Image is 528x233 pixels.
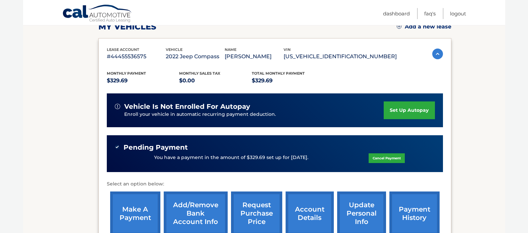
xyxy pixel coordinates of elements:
[154,154,308,161] p: You have a payment in the amount of $329.69 set up for [DATE].
[115,145,120,149] img: check-green.svg
[225,52,284,61] p: [PERSON_NAME]
[225,47,236,52] span: name
[284,52,397,61] p: [US_VEHICLE_IDENTIFICATION_NUMBER]
[252,71,305,76] span: Total Monthly Payment
[107,180,443,188] p: Select an option below:
[384,101,435,119] a: set up autopay
[166,47,182,52] span: vehicle
[397,23,451,30] a: Add a new lease
[179,76,252,85] p: $0.00
[284,47,291,52] span: vin
[424,8,436,19] a: FAQ's
[107,47,139,52] span: lease account
[252,76,324,85] p: $329.69
[397,24,401,29] img: add.svg
[107,52,166,61] p: #44455536575
[98,22,156,32] h2: my vehicles
[107,76,179,85] p: $329.69
[62,4,133,24] a: Cal Automotive
[124,102,250,111] span: vehicle is not enrolled for autopay
[369,153,405,163] a: Cancel Payment
[124,143,188,152] span: Pending Payment
[179,71,220,76] span: Monthly sales Tax
[450,8,466,19] a: Logout
[166,52,225,61] p: 2022 Jeep Compass
[107,71,146,76] span: Monthly Payment
[115,104,120,109] img: alert-white.svg
[383,8,410,19] a: Dashboard
[432,49,443,59] img: accordion-active.svg
[124,111,384,118] p: Enroll your vehicle in automatic recurring payment deduction.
